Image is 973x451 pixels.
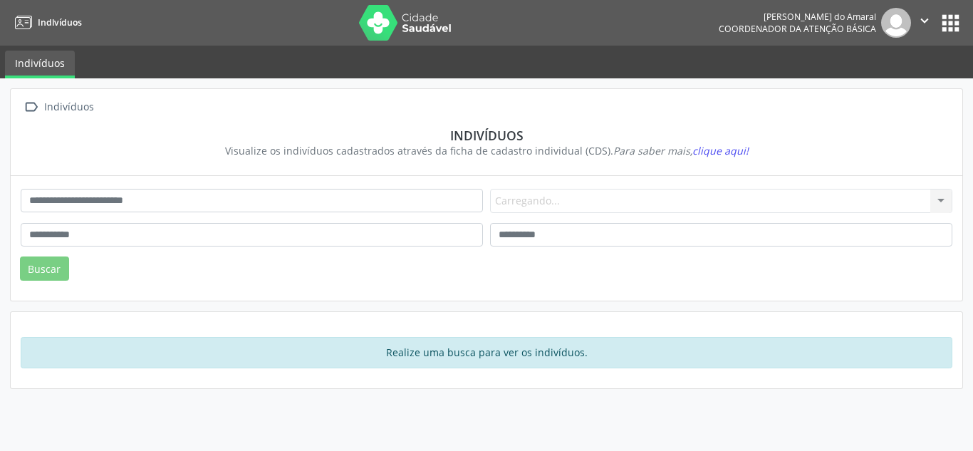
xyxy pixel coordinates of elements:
[911,8,938,38] button: 
[938,11,963,36] button: apps
[917,13,932,28] i: 
[881,8,911,38] img: img
[21,97,96,118] a:  Indivíduos
[20,256,69,281] button: Buscar
[613,144,749,157] i: Para saber mais,
[38,16,82,28] span: Indivíduos
[5,51,75,78] a: Indivíduos
[21,97,41,118] i: 
[31,143,942,158] div: Visualize os indivíduos cadastrados através da ficha de cadastro individual (CDS).
[719,23,876,35] span: Coordenador da Atenção Básica
[692,144,749,157] span: clique aqui!
[31,128,942,143] div: Indivíduos
[10,11,82,34] a: Indivíduos
[719,11,876,23] div: [PERSON_NAME] do Amaral
[41,97,96,118] div: Indivíduos
[21,337,952,368] div: Realize uma busca para ver os indivíduos.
